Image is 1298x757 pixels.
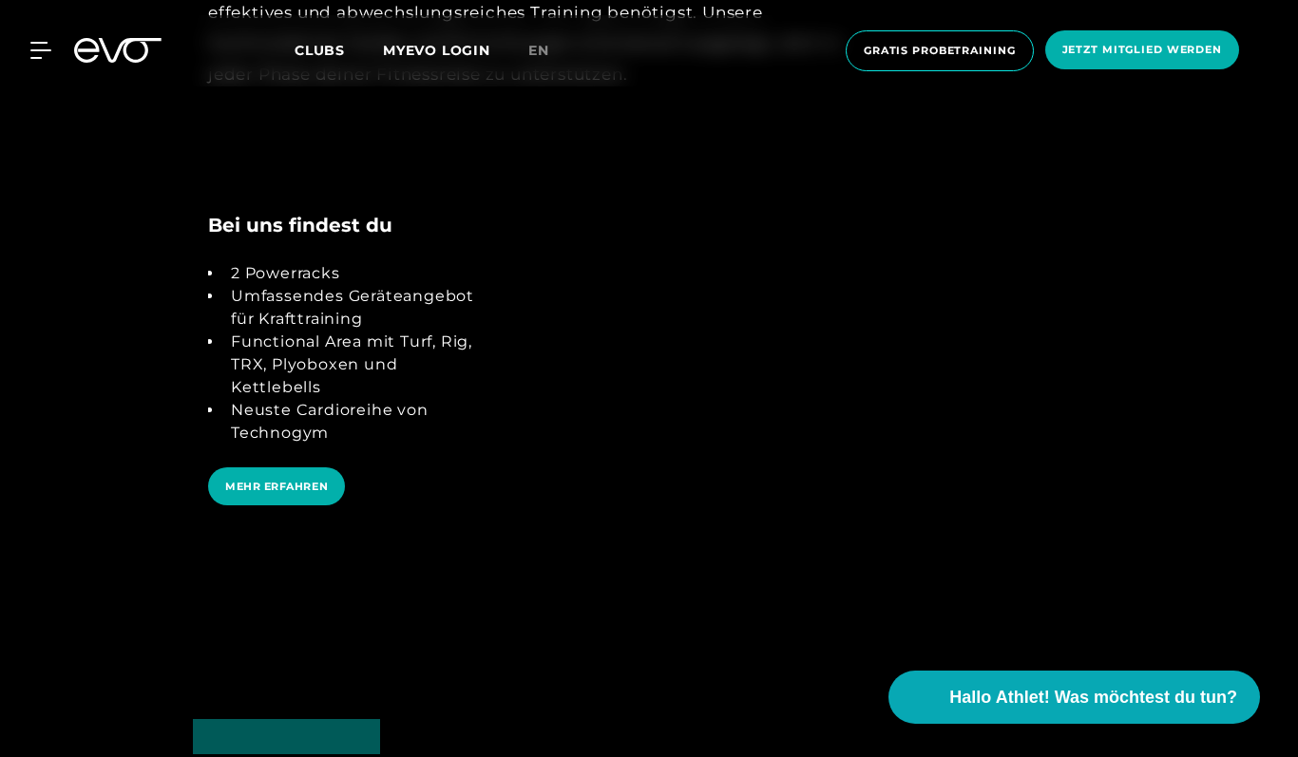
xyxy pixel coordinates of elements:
[223,262,492,285] li: 2 Powerracks
[223,331,492,399] li: Functional Area mit Turf, Rig, TRX, Plyoboxen und Kettlebells
[383,42,490,59] a: MYEVO LOGIN
[1062,42,1222,58] span: Jetzt Mitglied werden
[225,479,328,495] span: MEHR ERFAHREN
[208,467,353,540] a: MEHR ERFAHREN
[888,671,1260,724] button: Hallo Athlet! Was möchtest du tun?
[295,42,345,59] span: Clubs
[949,685,1237,710] span: Hallo Athlet! Was möchtest du tun?
[528,40,572,62] a: en
[864,43,1016,59] span: Gratis Probetraining
[840,30,1040,71] a: Gratis Probetraining
[528,42,549,59] span: en
[223,285,492,331] li: Umfassendes Geräteangebot für Krafttraining
[295,41,383,59] a: Clubs
[208,211,392,239] h4: Bei uns findest du
[1040,30,1245,71] a: Jetzt Mitglied werden
[223,399,492,445] li: Neuste Cardioreihe von Technogym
